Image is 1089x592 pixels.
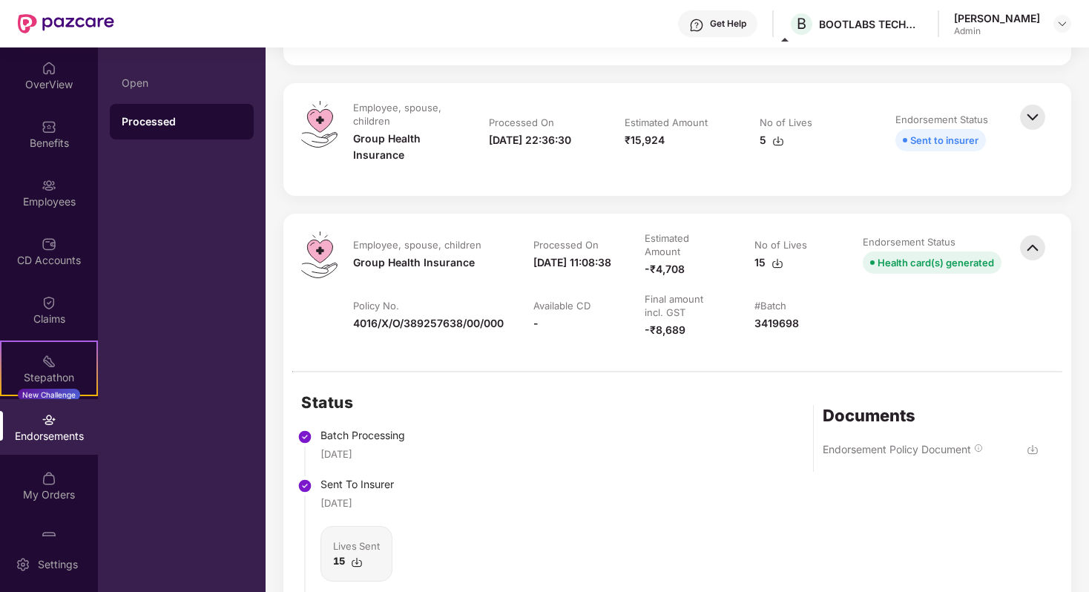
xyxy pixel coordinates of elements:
div: #Batch [754,299,786,312]
div: Processed On [533,238,599,251]
img: svg+xml;base64,PHN2ZyBpZD0iQmVuZWZpdHMiIHhtbG5zPSJodHRwOi8vd3d3LnczLm9yZy8yMDAwL3N2ZyIgd2lkdGg9Ij... [42,119,56,134]
div: Estimated Amount [645,231,722,258]
img: svg+xml;base64,PHN2ZyBpZD0iRHJvcGRvd24tMzJ4MzIiIHhtbG5zPSJodHRwOi8vd3d3LnczLm9yZy8yMDAwL3N2ZyIgd2... [1056,18,1068,30]
img: svg+xml;base64,PHN2ZyBpZD0iSG9tZSIgeG1sbnM9Imh0dHA6Ly93d3cudzMub3JnLzIwMDAvc3ZnIiB3aWR0aD0iMjAiIG... [42,61,56,76]
div: [PERSON_NAME] [954,11,1040,25]
img: svg+xml;base64,PHN2ZyBpZD0iRG93bmxvYWQtMzJ4MzIiIHhtbG5zPSJodHRwOi8vd3d3LnczLm9yZy8yMDAwL3N2ZyIgd2... [771,257,783,269]
img: svg+xml;base64,PHN2ZyBpZD0iTXlfT3JkZXJzIiBkYXRhLW5hbWU9Ik15IE9yZGVycyIgeG1sbnM9Imh0dHA6Ly93d3cudz... [42,471,56,486]
img: svg+xml;base64,PHN2ZyBpZD0iRG93bmxvYWQtMzJ4MzIiIHhtbG5zPSJodHRwOi8vd3d3LnczLm9yZy8yMDAwL3N2ZyIgd2... [1027,444,1039,455]
div: Batch Processing [320,427,442,444]
div: 4016/X/O/389257638/00/000 [353,315,504,332]
img: New Pazcare Logo [18,14,114,33]
div: [DATE] [320,496,352,510]
div: ₹15,924 [625,132,665,148]
img: svg+xml;base64,PHN2ZyBpZD0iU2V0dGluZy0yMHgyMCIgeG1sbnM9Imh0dHA6Ly93d3cudzMub3JnLzIwMDAvc3ZnIiB3aW... [16,557,30,572]
div: Processed [122,114,242,129]
div: Open [122,77,242,89]
img: svg+xml;base64,PHN2ZyBpZD0iSGVscC0zMngzMiIgeG1sbnM9Imh0dHA6Ly93d3cudzMub3JnLzIwMDAvc3ZnIiB3aWR0aD... [689,18,704,33]
div: Stepathon [1,370,96,385]
img: svg+xml;base64,PHN2ZyBpZD0iU3RlcC1Eb25lLTMyeDMyIiB4bWxucz0iaHR0cDovL3d3dy53My5vcmcvMjAwMC9zdmciIH... [297,478,312,493]
img: svg+xml;base64,PHN2ZyBpZD0iQ2xhaW0iIHhtbG5zPSJodHRwOi8vd3d3LnczLm9yZy8yMDAwL3N2ZyIgd2lkdGg9IjIwIi... [42,295,56,310]
img: svg+xml;base64,PHN2ZyBpZD0iQ0RfQWNjb3VudHMiIGRhdGEtbmFtZT0iQ0QgQWNjb3VudHMiIHhtbG5zPSJodHRwOi8vd3... [42,237,56,251]
div: Health card(s) generated [878,254,994,271]
img: svg+xml;base64,PHN2ZyBpZD0iU3RlcC1Eb25lLTMyeDMyIiB4bWxucz0iaHR0cDovL3d3dy53My5vcmcvMjAwMC9zdmciIH... [297,430,312,444]
div: BOOTLABS TECHNOLOGIES PRIVATE LIMITED [819,17,923,31]
div: Lives Sent [333,539,380,553]
img: svg+xml;base64,PHN2ZyBpZD0iRG93bmxvYWQtMzJ4MzIiIHhtbG5zPSJodHRwOi8vd3d3LnczLm9yZy8yMDAwL3N2ZyIgd2... [351,556,363,568]
div: Sent to insurer [910,132,978,148]
div: Group Health Insurance [353,254,475,271]
b: 15 [333,555,345,567]
div: Sent To Insurer [320,476,442,493]
div: Documents [823,405,1039,426]
img: svg+xml;base64,PHN2ZyBpZD0iQmFjay0zMngzMiIgeG1sbnM9Imh0dHA6Ly93d3cudzMub3JnLzIwMDAvc3ZnIiB3aWR0aD... [1016,231,1049,264]
img: svg+xml;base64,PHN2ZyBpZD0iSW5mbyIgeG1sbnM9Imh0dHA6Ly93d3cudzMub3JnLzIwMDAvc3ZnIiB3aWR0aD0iMTQiIG... [974,444,983,453]
div: - [533,315,539,332]
div: Available CD [533,299,590,312]
div: No of Lives [754,238,807,251]
img: svg+xml;base64,PHN2ZyBpZD0iRG93bmxvYWQtMzJ4MzIiIHhtbG5zPSJodHRwOi8vd3d3LnczLm9yZy8yMDAwL3N2ZyIgd2... [772,135,784,147]
div: Group Health Insurance [353,131,459,163]
div: Employee, spouse, children [353,238,481,251]
img: svg+xml;base64,PHN2ZyB4bWxucz0iaHR0cDovL3d3dy53My5vcmcvMjAwMC9zdmciIHdpZHRoPSI0OS4zMiIgaGVpZ2h0PS... [301,231,338,278]
div: [DATE] 11:08:38 [533,254,611,271]
div: Endorsement Status [863,235,955,249]
div: Endorsement Policy Document [823,442,971,456]
div: Admin [954,25,1040,37]
div: [DATE] [320,447,352,461]
img: svg+xml;base64,PHN2ZyBpZD0iUGF6Y2FyZCIgeG1sbnM9Imh0dHA6Ly93d3cudzMub3JnLzIwMDAvc3ZnIiB3aWR0aD0iMj... [42,530,56,545]
div: -₹4,708 [645,261,685,277]
img: svg+xml;base64,PHN2ZyBpZD0iRW1wbG95ZWVzIiB4bWxucz0iaHR0cDovL3d3dy53My5vcmcvMjAwMC9zdmciIHdpZHRoPS... [42,178,56,193]
div: Employee, spouse, children [353,101,456,128]
div: Policy No. [353,299,399,312]
div: Settings [33,557,82,572]
div: 5 [760,132,784,148]
img: svg+xml;base64,PHN2ZyB4bWxucz0iaHR0cDovL3d3dy53My5vcmcvMjAwMC9zdmciIHdpZHRoPSI0OS4zMiIgaGVpZ2h0PS... [301,101,338,148]
div: 3419698 [754,315,799,332]
div: No of Lives [760,116,812,129]
img: svg+xml;base64,PHN2ZyBpZD0iQmFjay0zMngzMiIgeG1sbnM9Imh0dHA6Ly93d3cudzMub3JnLzIwMDAvc3ZnIiB3aWR0aD... [1016,101,1049,134]
h2: Status [301,390,442,415]
div: Endorsement Status [895,113,988,126]
div: Estimated Amount [625,116,708,129]
div: New Challenge [18,389,80,401]
div: Processed On [489,116,554,129]
div: -₹8,689 [645,322,685,338]
div: 15 [754,254,783,271]
div: Final amount incl. GST [645,292,722,319]
img: svg+xml;base64,PHN2ZyBpZD0iRW5kb3JzZW1lbnRzIiB4bWxucz0iaHR0cDovL3d3dy53My5vcmcvMjAwMC9zdmciIHdpZH... [42,412,56,427]
span: B [797,15,806,33]
img: svg+xml;base64,PHN2ZyB4bWxucz0iaHR0cDovL3d3dy53My5vcmcvMjAwMC9zdmciIHdpZHRoPSIyMSIgaGVpZ2h0PSIyMC... [42,354,56,369]
div: [DATE] 22:36:30 [489,132,571,148]
div: Get Help [710,18,746,30]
